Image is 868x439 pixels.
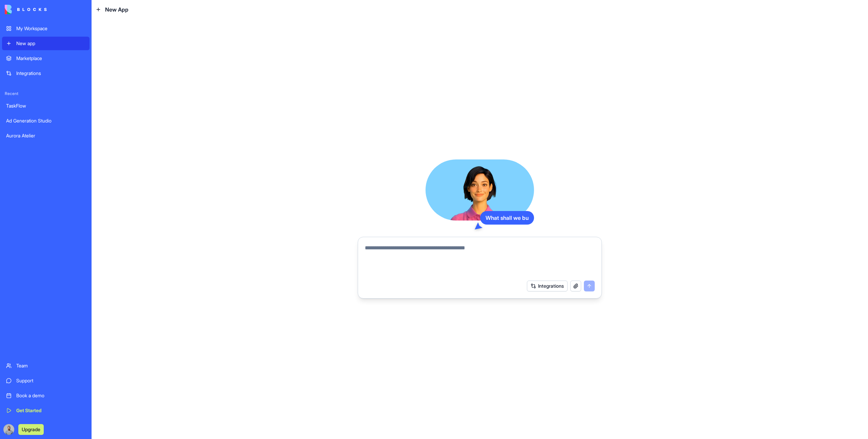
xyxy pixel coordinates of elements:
[6,132,85,139] div: Aurora Atelier
[6,102,85,109] div: TaskFlow
[527,281,568,291] button: Integrations
[16,25,85,32] div: My Workspace
[6,117,85,124] div: Ad Generation Studio
[16,377,85,384] div: Support
[105,5,129,14] span: New App
[18,426,44,433] a: Upgrade
[18,424,44,435] button: Upgrade
[16,392,85,399] div: Book a demo
[2,99,90,113] a: TaskFlow
[2,374,90,387] a: Support
[16,362,85,369] div: Team
[2,404,90,417] a: Get Started
[5,5,47,14] img: logo
[2,114,90,128] a: Ad Generation Studio
[2,359,90,373] a: Team
[16,55,85,62] div: Marketplace
[2,389,90,402] a: Book a demo
[480,211,534,225] div: What shall we bu
[3,424,14,435] img: image_123650291_bsq8ao.jpg
[16,407,85,414] div: Get Started
[2,22,90,35] a: My Workspace
[2,129,90,142] a: Aurora Atelier
[2,66,90,80] a: Integrations
[2,91,90,96] span: Recent
[16,70,85,77] div: Integrations
[2,37,90,50] a: New app
[2,52,90,65] a: Marketplace
[16,40,85,47] div: New app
